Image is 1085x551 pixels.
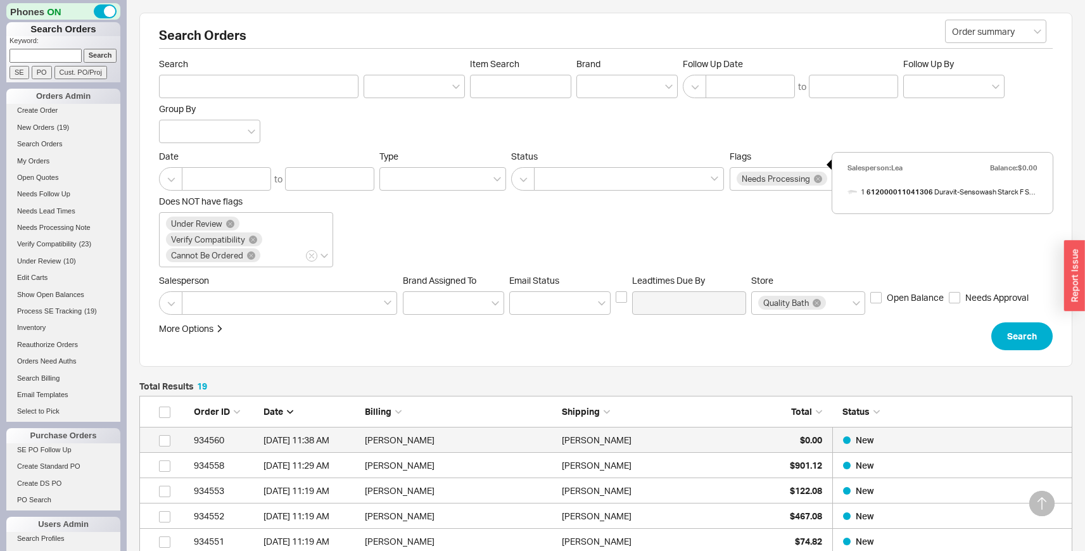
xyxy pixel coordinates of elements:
div: [PERSON_NAME] [365,453,555,478]
span: New Orders [17,123,54,131]
input: Type [386,172,395,186]
a: My Orders [6,155,120,168]
button: More Options [159,322,224,335]
div: 934552 [194,503,257,529]
a: Edit Carts [6,271,120,284]
svg: open menu [492,301,499,306]
a: Show Open Balances [6,288,120,301]
a: New Orders(19) [6,121,120,134]
span: New [856,510,874,521]
a: 1 612000011041306 Duravit-Sensowash Starck F Shower Toilet Seat [847,183,1037,201]
span: Em ​ ail Status [509,275,559,286]
input: Does NOT have flags [262,248,271,263]
div: More Options [159,322,213,335]
span: Order ID [194,406,230,417]
span: Date [263,406,283,417]
span: New [856,434,874,445]
span: New [856,485,874,496]
div: [PERSON_NAME] [562,427,631,453]
a: 934560[DATE] 11:38 AM[PERSON_NAME][PERSON_NAME]$0.00New [139,427,1072,453]
span: Needs Processing Note [17,224,91,231]
a: Select to Pick [6,405,120,418]
a: Needs Lead Times [6,205,120,218]
div: Salesperson: Lea [847,159,903,177]
a: Needs Processing Note [6,221,120,234]
span: Cannot Be Ordered [171,251,243,260]
a: Orders Need Auths [6,355,120,368]
a: Search Billing [6,372,120,385]
span: Brand [576,58,600,69]
span: $901.12 [790,460,822,471]
svg: open menu [992,84,999,89]
a: Process SE Tracking(19) [6,305,120,318]
span: ( 23 ) [79,240,92,248]
div: 934560 [194,427,257,453]
div: Date [263,405,358,418]
div: [PERSON_NAME] [365,503,555,529]
h1: Search Orders [6,22,120,36]
span: 19 [197,381,207,391]
span: ( 10 ) [63,257,76,265]
img: 612000_u0zu5d [847,187,857,197]
a: SE PO Follow Up [6,443,120,457]
span: Does NOT have flags [159,196,243,206]
span: $0.00 [800,434,822,445]
input: SE [10,66,29,79]
p: Keyword: [10,36,120,49]
div: Order ID [194,405,257,418]
a: Create DS PO [6,477,120,490]
div: 8/18/25 11:19 AM [263,478,358,503]
div: Shipping [562,405,752,418]
span: Total [791,406,812,417]
span: Group By [159,103,196,114]
a: Needs Follow Up [6,187,120,201]
span: Under Review [17,257,61,265]
svg: open menu [248,129,255,134]
a: Search Profiles [6,532,120,545]
span: ( 19 ) [57,123,70,131]
div: Orders Admin [6,89,120,104]
input: Search [84,49,117,62]
span: Item Search [470,58,571,70]
div: to [798,80,806,93]
a: Open Quotes [6,171,120,184]
span: Search [1007,329,1037,344]
div: [PERSON_NAME] [365,427,555,453]
input: Cust. PO/Proj [54,66,107,79]
span: Search [159,58,358,70]
span: Billing [365,406,391,417]
a: 934552[DATE] 11:19 AM[PERSON_NAME][PERSON_NAME]$467.08New [139,503,1072,529]
div: Billing [365,405,555,418]
input: Select... [945,20,1046,43]
input: PO [32,66,52,79]
span: Needs Follow Up [17,190,70,198]
span: Process SE Tracking [17,307,82,315]
div: Balance: $0.00 [990,159,1037,177]
div: Phones [6,3,120,20]
div: Purchase Orders [6,428,120,443]
span: Verify Compatibility [17,240,77,248]
h5: Total Results [139,382,207,391]
div: Status [832,405,1065,418]
div: to [274,173,282,186]
div: 8/18/25 11:19 AM [263,503,358,529]
input: Needs Approval [949,292,960,303]
a: Reauthorize Orders [6,338,120,351]
input: Store [828,296,837,310]
input: Search [159,75,358,98]
span: $74.82 [795,536,822,547]
b: 612000011041306 [866,187,933,196]
div: Users Admin [6,517,120,532]
span: Follow Up By [903,58,954,69]
div: 934558 [194,453,257,478]
div: [PERSON_NAME] [365,478,555,503]
div: 934553 [194,478,257,503]
h2: Search Orders [159,29,1053,49]
svg: open menu [598,301,606,306]
span: $467.08 [790,510,822,521]
span: Store [751,275,773,286]
a: Inventory [6,321,120,334]
span: New [856,536,874,547]
svg: open menu [452,84,460,89]
input: Brand [583,79,592,94]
